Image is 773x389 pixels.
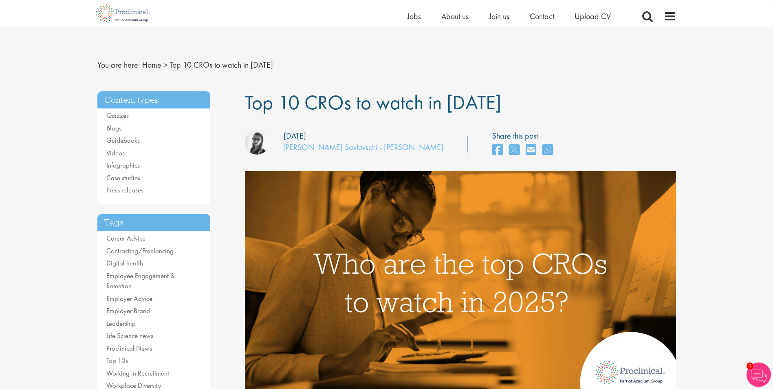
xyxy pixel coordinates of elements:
[106,319,136,328] a: Leadership
[97,60,140,70] span: You are here:
[106,173,140,182] a: Case studies
[747,362,771,387] img: Chatbot
[106,271,175,291] a: Employee Engagement & Retention
[106,161,140,170] a: Infographics
[284,130,306,142] div: [DATE]
[106,344,152,353] a: Proclinical News
[245,130,269,155] img: Theodora Savlovschi - Wicks
[489,11,509,22] a: Join us
[106,124,121,133] a: Blogs
[106,259,143,267] a: Digital health
[492,141,503,159] a: share on facebook
[106,306,150,315] a: Employer Brand
[441,11,469,22] a: About us
[509,141,520,159] a: share on twitter
[283,142,443,153] a: [PERSON_NAME] Savlovschi - [PERSON_NAME]
[245,89,501,115] span: Top 10 CROs to watch in [DATE]
[407,11,421,22] a: Jobs
[170,60,273,70] span: Top 10 CROs to watch in [DATE]
[542,141,553,159] a: share on whats app
[526,141,536,159] a: share on email
[106,148,125,157] a: Videos
[163,60,167,70] span: >
[142,60,161,70] a: breadcrumb link
[106,111,129,120] a: Quizzes
[575,11,611,22] a: Upload CV
[106,186,143,194] a: Press releases
[97,91,211,109] h3: Content types
[106,246,174,255] a: Contracting/Freelancing
[492,130,557,142] label: Share this post
[106,234,145,243] a: Career Advice
[530,11,554,22] a: Contact
[747,362,753,369] span: 1
[97,214,211,232] h3: Tags
[106,331,153,340] a: Life Science news
[106,369,169,378] a: Working in Recruitment
[106,294,152,303] a: Employer Advice
[106,356,128,365] a: Top 10s
[106,136,140,145] a: Guidebooks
